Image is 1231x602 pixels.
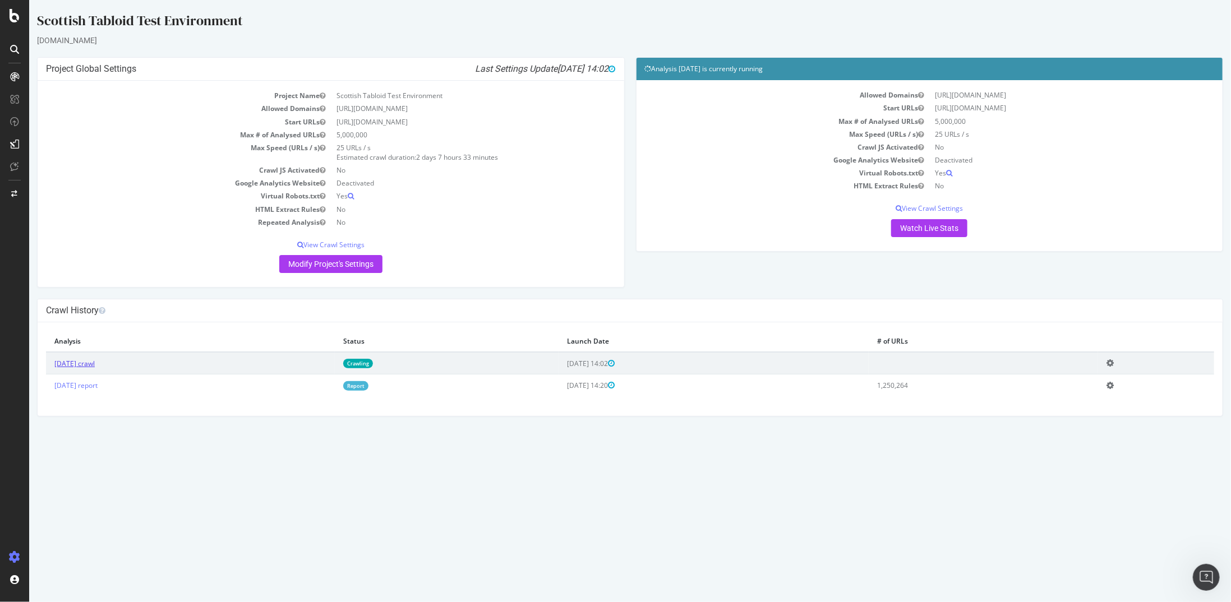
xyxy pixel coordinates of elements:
[616,154,901,166] td: Google Analytics Website
[616,89,901,101] td: Allowed Domains
[314,381,339,391] a: Report
[23,225,188,237] div: Ask a question
[862,219,938,237] a: Watch Live Stats
[17,331,306,352] th: Analysis
[23,177,45,200] img: Profile image for Steven
[117,188,154,200] div: • 18h ago
[8,11,1194,35] div: Scottish Tabloid Test Environment
[17,177,302,189] td: Google Analytics Website
[446,63,587,75] i: Last Settings Update
[8,35,1194,46] div: [DOMAIN_NAME]
[387,152,469,162] span: 2 days 7 hours 33 minutes
[302,164,587,177] td: No
[16,295,208,316] div: Integrating Web Traffic Data
[17,128,302,141] td: Max # of Analysed URLs
[900,179,1185,192] td: No
[302,177,587,189] td: Deactivated
[840,374,1069,396] td: 1,250,264
[23,160,201,172] div: Recent message
[616,128,901,141] td: Max Speed (URLs / s)
[17,164,302,177] td: Crawl JS Activated
[17,141,302,164] td: Max Speed (URLs / s)
[56,350,112,395] button: Messages
[17,89,302,102] td: Project Name
[16,337,208,358] div: Understanding AI Bot Data in Botify
[529,331,840,352] th: Launch Date
[900,154,1185,166] td: Deactivated
[302,102,587,115] td: [URL][DOMAIN_NAME]
[112,350,168,395] button: Tickets
[12,168,213,209] div: Profile image for StevenBotify is in the process of moving to only utilize our static IP range ow...
[302,203,587,216] td: No
[187,378,205,386] span: Help
[50,178,929,187] span: Botify is in the process of moving to only utilize our static IP range owned by Botify, so this s...
[616,115,901,128] td: Max # of Analysed URLs
[23,341,188,353] div: Understanding AI Bot Data in Botify
[302,189,587,202] td: Yes
[250,255,353,273] a: Modify Project's Settings
[17,189,302,202] td: Virtual Robots.txt
[65,378,104,386] span: Messages
[302,216,587,229] td: No
[900,128,1185,141] td: 25 URLs / s
[900,141,1185,154] td: No
[50,188,115,200] div: [PERSON_NAME]
[17,240,587,249] p: View Crawl Settings
[23,274,91,286] span: Search for help
[538,359,585,368] span: [DATE] 14:02
[11,215,213,258] div: Ask a questionAI Agent and team can help
[23,237,188,248] div: AI Agent and team can help
[22,21,75,39] img: logo
[155,18,177,40] img: Profile image for Alex
[168,350,224,395] button: Help
[302,89,587,102] td: Scottish Tabloid Test Environment
[1193,564,1220,591] iframe: Intercom live chat
[616,63,1186,75] h4: Analysis [DATE] is currently running
[17,203,302,216] td: HTML Extract Rules
[15,378,40,386] span: Home
[133,18,156,40] img: Profile image for Jack
[302,128,587,141] td: 5,000,000
[25,381,68,390] a: [DATE] report
[900,115,1185,128] td: 5,000,000
[23,321,188,332] div: Status Codes and Network Errors
[302,115,587,128] td: [URL][DOMAIN_NAME]
[529,63,587,74] span: [DATE] 14:02
[616,101,901,114] td: Start URLs
[16,268,208,291] button: Search for help
[11,151,213,210] div: Recent messageProfile image for StevenBotify is in the process of moving to only utilize our stat...
[616,166,901,179] td: Virtual Robots.txt
[17,102,302,115] td: Allowed Domains
[176,18,199,40] img: Profile image for Jessica
[616,203,1186,213] p: View Crawl Settings
[900,101,1185,114] td: [URL][DOMAIN_NAME]
[302,141,587,164] td: 25 URLs / s Estimated crawl duration:
[17,216,302,229] td: Repeated Analysis
[900,89,1185,101] td: [URL][DOMAIN_NAME]
[127,378,154,386] span: Tickets
[22,118,202,137] p: How can we help?
[17,115,302,128] td: Start URLs
[900,166,1185,179] td: Yes
[306,331,529,352] th: Status
[23,300,188,312] div: Integrating Web Traffic Data
[17,305,1185,316] h4: Crawl History
[16,316,208,337] div: Status Codes and Network Errors
[538,381,585,390] span: [DATE] 14:20
[616,141,901,154] td: Crawl JS Activated
[314,359,344,368] a: Crawling
[25,359,66,368] a: [DATE] crawl
[840,331,1069,352] th: # of URLs
[22,80,202,118] p: Hello [PERSON_NAME].
[616,179,901,192] td: HTML Extract Rules
[17,63,587,75] h4: Project Global Settings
